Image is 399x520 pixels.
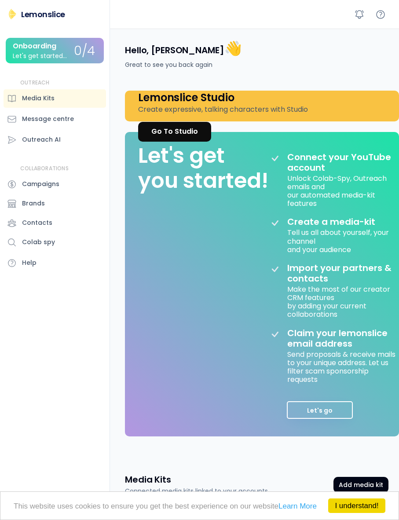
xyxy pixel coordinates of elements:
div: Let's get started... [13,53,67,59]
div: Import your partners & contacts [287,263,397,284]
h3: Media Kits [125,473,171,486]
div: Message centre [22,114,74,124]
h4: Hello, [PERSON_NAME] [125,39,242,58]
div: Campaigns [22,179,59,189]
div: 0/4 [74,44,95,58]
div: Media Kits [22,94,55,103]
div: Lemonslice [21,9,65,20]
div: Great to see you back again [125,60,212,70]
div: Claim your lemonslice email address [287,328,397,349]
div: Create a media-kit [287,216,397,227]
p: This website uses cookies to ensure you get the best experience on our website [14,502,385,510]
div: Contacts [22,218,52,227]
a: I understand! [328,498,385,513]
div: Brands [22,199,45,208]
div: Connect your YouTube account [287,152,397,173]
div: Make the most of our creator CRM features by adding your current collaborations [287,284,397,319]
a: Learn More [278,502,317,510]
div: Go To Studio [151,126,198,137]
div: Outreach AI [22,135,61,144]
h4: Lemonslice Studio [138,91,234,104]
div: Colab spy [22,238,55,247]
button: Add media kit [333,477,388,493]
div: Let's get you started! [138,143,268,194]
div: Onboarding [13,42,56,50]
div: OUTREACH [20,79,50,87]
a: Go To Studio [138,122,211,142]
div: Help [22,258,37,267]
div: Connected media kits linked to your accounts. [125,487,269,496]
font: 👋 [224,38,242,58]
div: Tell us all about yourself, your channel and your audience [287,227,397,254]
button: Let's go [287,401,353,419]
div: Unlock Colab-Spy, Outreach emails and our automated media-kit features [287,173,397,208]
div: Create expressive, talking characters with Studio [138,104,308,115]
div: COLLABORATIONS [20,165,69,172]
img: Lemonslice [7,9,18,19]
div: Send proposals & receive mails to your unique address. Let us filter scam sponsorship requests [287,349,397,384]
